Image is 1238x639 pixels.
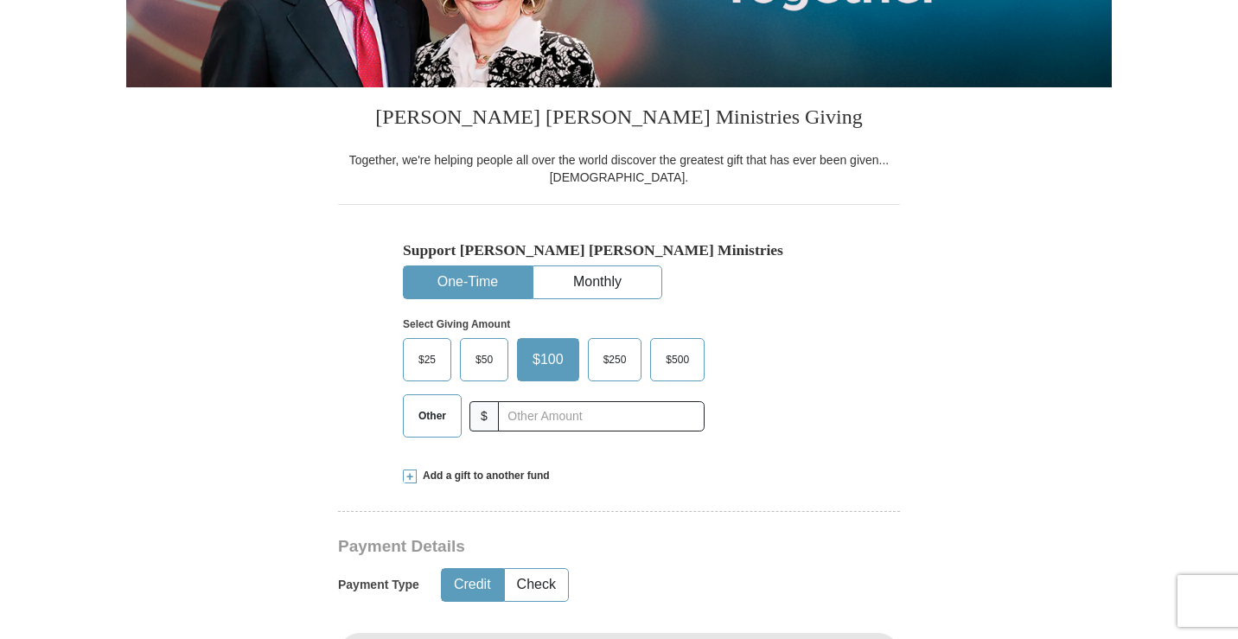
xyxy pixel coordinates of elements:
[657,347,698,373] span: $500
[467,347,501,373] span: $50
[338,87,900,151] h3: [PERSON_NAME] [PERSON_NAME] Ministries Giving
[417,469,550,483] span: Add a gift to another fund
[338,578,419,592] h5: Payment Type
[442,569,503,601] button: Credit
[404,266,532,298] button: One-Time
[595,347,635,373] span: $250
[498,401,705,431] input: Other Amount
[410,347,444,373] span: $25
[410,403,455,429] span: Other
[469,401,499,431] span: $
[505,569,568,601] button: Check
[533,266,661,298] button: Monthly
[403,318,510,330] strong: Select Giving Amount
[338,151,900,186] div: Together, we're helping people all over the world discover the greatest gift that has ever been g...
[403,241,835,259] h5: Support [PERSON_NAME] [PERSON_NAME] Ministries
[338,537,779,557] h3: Payment Details
[524,347,572,373] span: $100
